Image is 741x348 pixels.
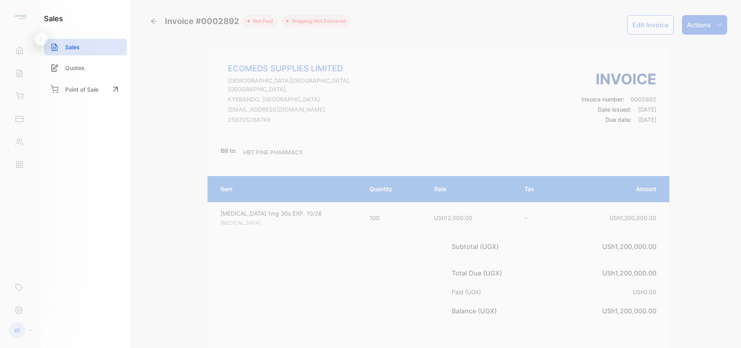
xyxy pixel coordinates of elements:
[44,13,63,24] h1: sales
[369,214,418,222] p: 100
[633,289,656,295] span: USh0.00
[44,39,127,55] a: Sales
[452,288,484,296] p: Paid (UGX)
[221,146,236,155] p: Bill to:
[44,80,127,98] a: Point of Sale
[228,62,384,75] p: ECOMEDS SUPPLIES LIMITED
[243,148,303,156] p: HBT PINE PHARMACY
[602,307,656,315] span: USh1,200,000.00
[525,185,551,193] p: Tax
[568,185,656,193] p: Amount
[602,269,656,277] span: USh1,200,000.00
[598,106,632,113] span: Date issued:
[165,15,243,27] span: Invoice #0002892
[627,15,674,35] button: Edit Invoice
[44,59,127,76] a: Quotes
[369,185,418,193] p: Quantity
[581,96,624,103] span: Invoice number:
[65,85,98,94] p: Point of Sale
[289,18,346,25] span: Shipping: Not Delivered
[452,306,500,316] p: Balance (UGX)
[65,43,80,51] p: Sales
[434,214,472,221] span: USh12,000.00
[228,95,384,104] p: KYEBANDO, [GEOGRAPHIC_DATA]
[228,105,384,114] p: [EMAIL_ADDRESS][DOMAIN_NAME]
[228,76,384,93] p: [DEMOGRAPHIC_DATA][GEOGRAPHIC_DATA], [GEOGRAPHIC_DATA],
[221,185,353,193] p: Item
[14,325,20,335] p: el
[434,185,508,193] p: Rate
[525,214,551,222] p: -
[707,314,741,348] iframe: LiveChat chat widget
[581,68,656,90] h3: Invoice
[631,96,656,103] span: 0002892
[65,64,85,72] p: Quotes
[638,116,656,123] span: [DATE]
[452,242,502,251] p: Subtotal (UGX)
[250,18,273,25] span: not paid
[687,20,711,30] p: Actions
[638,106,656,113] span: [DATE]
[221,219,355,227] p: [MEDICAL_DATA]
[682,15,727,35] button: Actions
[605,116,632,123] span: Due date:
[228,115,384,124] p: 256705268749
[221,209,355,218] p: [MEDICAL_DATA] 1mg 30s EXP. 10/26
[452,268,505,278] p: Total Due (UGX)
[14,11,26,23] img: logo
[602,242,656,251] span: USh1,200,000.00
[610,214,656,221] span: USh1,200,000.00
